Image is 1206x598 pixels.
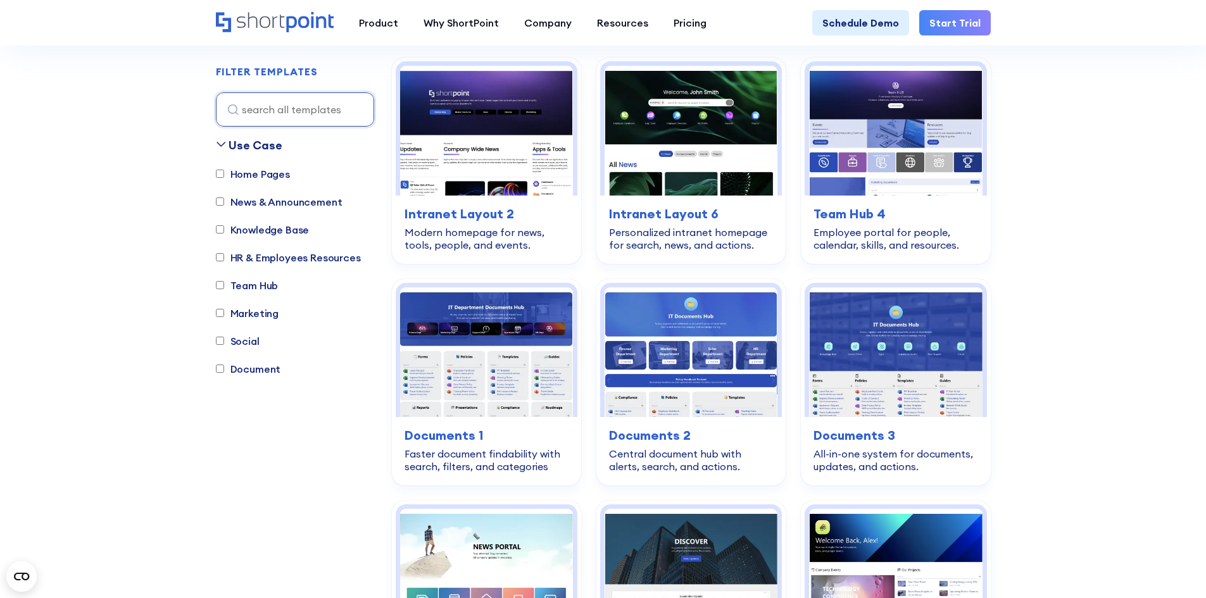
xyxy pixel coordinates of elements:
[216,361,281,377] label: Document
[6,561,37,592] button: Open CMP widget
[216,67,318,77] div: FILTER TEMPLATES
[216,222,310,237] label: Knowledge Base
[216,306,279,321] label: Marketing
[216,278,279,293] label: Team Hub
[597,15,648,30] div: Resources
[813,204,977,223] h3: Team Hub 4
[661,10,719,35] a: Pricing
[596,58,786,264] a: Intranet Layout 6 – SharePoint Homepage Design: Personalized intranet homepage for search, news, ...
[919,10,991,35] a: Start Trial
[605,287,777,417] img: Documents 2 – Document Management Template: Central document hub with alerts, search, and actions.
[400,287,573,417] img: Documents 1 – SharePoint Document Library Template: Faster document findability with search, filt...
[405,447,568,473] div: Faster document findability with search, filters, and categories
[216,333,260,349] label: Social
[392,279,581,485] a: Documents 1 – SharePoint Document Library Template: Faster document findability with search, filt...
[424,15,499,30] div: Why ShortPoint
[216,170,224,178] input: Home Pages
[809,287,982,417] img: Documents 3 – Document Management System Template: All-in-one system for documents, updates, and ...
[405,204,568,223] h3: Intranet Layout 2
[216,337,224,346] input: Social
[216,12,334,34] a: Home
[216,254,224,262] input: HR & Employees Resources
[801,279,990,485] a: Documents 3 – Document Management System Template: All-in-one system for documents, updates, and ...
[1143,537,1206,598] iframe: Chat Widget
[674,15,707,30] div: Pricing
[405,426,568,445] h3: Documents 1
[392,58,581,264] a: Intranet Layout 2 – SharePoint Homepage Design: Modern homepage for news, tools, people, and even...
[609,426,773,445] h3: Documents 2
[216,226,224,234] input: Knowledge Base
[216,198,224,206] input: News & Announcement
[216,166,290,182] label: Home Pages
[400,66,573,196] img: Intranet Layout 2 – SharePoint Homepage Design: Modern homepage for news, tools, people, and events.
[216,250,361,265] label: HR & Employees Resources
[216,282,224,290] input: Team Hub
[584,10,661,35] a: Resources
[801,58,990,264] a: Team Hub 4 – SharePoint Employee Portal Template: Employee portal for people, calendar, skills, a...
[813,426,977,445] h3: Documents 3
[405,226,568,251] div: Modern homepage for news, tools, people, and events.
[596,279,786,485] a: Documents 2 – Document Management Template: Central document hub with alerts, search, and actions...
[812,10,909,35] a: Schedule Demo
[216,365,224,373] input: Document
[512,10,584,35] a: Company
[216,194,342,209] label: News & Announcement
[813,447,977,473] div: All-in-one system for documents, updates, and actions.
[609,447,773,473] div: Central document hub with alerts, search, and actions.
[609,226,773,251] div: Personalized intranet homepage for search, news, and actions.
[229,137,282,154] div: Use Case
[609,204,773,223] h3: Intranet Layout 6
[809,66,982,196] img: Team Hub 4 – SharePoint Employee Portal Template: Employee portal for people, calendar, skills, a...
[524,15,572,30] div: Company
[359,15,398,30] div: Product
[216,92,374,127] input: search all templates
[346,10,411,35] a: Product
[605,66,777,196] img: Intranet Layout 6 – SharePoint Homepage Design: Personalized intranet homepage for search, news, ...
[813,226,977,251] div: Employee portal for people, calendar, skills, and resources.
[411,10,512,35] a: Why ShortPoint
[216,309,224,318] input: Marketing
